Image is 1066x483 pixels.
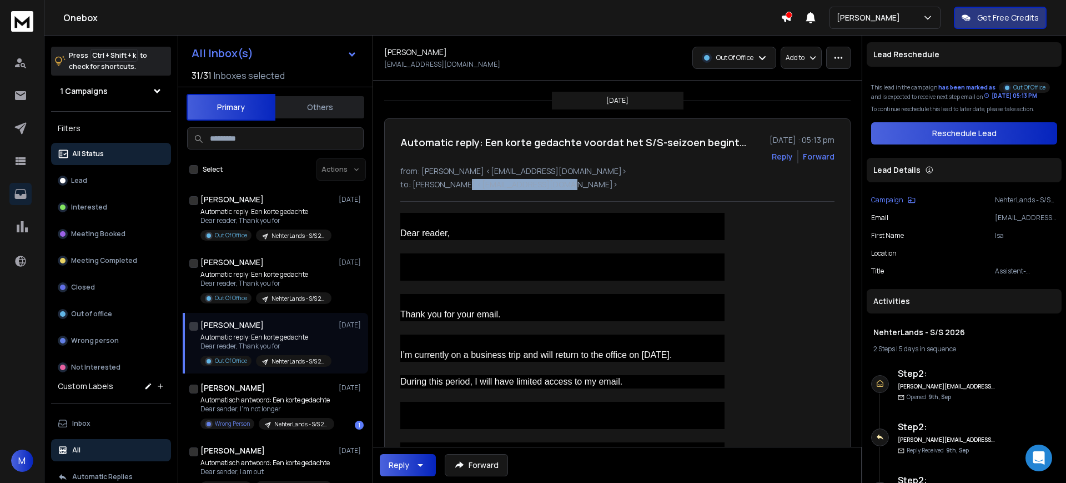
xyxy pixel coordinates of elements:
button: Reschedule Lead [871,122,1057,145]
button: 1 Campaigns [51,80,171,102]
button: Campaign [871,196,916,205]
p: Dear sender, I'm not longer [200,405,334,414]
button: Meeting Booked [51,223,171,245]
h3: Inboxes selected [214,69,285,82]
p: Out Of Office [215,357,247,365]
h1: NehterLands - S/S 2026 [873,327,1055,338]
button: Meeting Completed [51,250,171,272]
p: Automatic reply: Een korte gedachte [200,207,331,216]
p: Out Of Office [215,294,247,302]
span: has been marked as [938,83,995,91]
button: All Status [51,143,171,165]
button: Wrong person [51,330,171,352]
h1: [PERSON_NAME] [200,445,265,456]
label: Select [203,165,223,174]
div: 1 [355,421,364,430]
p: title [871,267,884,276]
p: Reply Received [907,446,969,455]
div: Reply [389,460,409,471]
h1: [PERSON_NAME] [200,320,264,331]
p: Lead Details [873,165,921,176]
p: Opened [907,393,951,401]
p: First Name [871,231,904,240]
span: I’m currently on a business trip and will return to the office on [DATE]. [400,350,672,360]
h1: All Inbox(s) [192,48,253,59]
p: location [871,249,897,258]
h1: Automatic reply: Een korte gedachte voordat het S/S-seizoen begint… [400,135,746,150]
h1: 1 Campaigns [60,86,108,97]
p: Email [871,213,888,222]
p: Automatic Replies [72,472,133,481]
button: All Inbox(s) [183,42,366,64]
p: [DATE] [339,195,364,204]
h6: Step 2 : [898,420,995,434]
div: | [873,345,1055,353]
p: Dear reader, Thank you for [200,342,331,351]
span: 9th, Sep [946,446,969,454]
h1: [PERSON_NAME] [200,382,265,394]
h6: [PERSON_NAME][EMAIL_ADDRESS][DOMAIN_NAME] [898,436,995,444]
button: Out of office [51,303,171,325]
span: Dear reader, [400,228,450,238]
p: [DATE] [339,321,364,330]
h3: Filters [51,121,171,136]
p: [EMAIL_ADDRESS][DOMAIN_NAME] [384,60,500,69]
button: Others [275,95,364,119]
h1: Onebox [63,11,781,24]
button: All [51,439,171,461]
span: 31 / 31 [192,69,212,82]
p: Automatic reply: Een korte gedachte [200,333,331,342]
button: Reply [380,454,436,476]
p: NehterLands - S/S 2026 [274,420,328,429]
button: Primary [187,94,275,121]
p: Add to [786,53,804,62]
p: NehterLands - S/S 2026 [271,295,325,303]
p: All Status [72,150,104,158]
p: Out Of Office [215,231,247,240]
button: Lead [51,170,171,192]
p: Get Free Credits [977,12,1039,23]
p: Lead Reschedule [873,49,939,60]
p: Out Of Office [1013,83,1045,92]
p: [PERSON_NAME] [837,12,904,23]
p: Closed [71,283,95,292]
p: Interested [71,203,107,212]
p: All [72,446,81,455]
div: [DATE] 05:13 PM [984,92,1037,100]
p: Wrong Person [215,420,250,428]
p: Automatisch antwoord: Een korte gedachte [200,396,334,405]
p: Meeting Completed [71,256,137,265]
button: Reply [772,151,793,162]
p: [DATE] : 05:13 pm [770,135,834,146]
span: 5 days in sequence [899,344,956,353]
span: 9th, Sep [928,393,951,401]
button: Closed [51,276,171,298]
img: logo [11,11,33,32]
p: Dear reader, Thank you for [200,216,331,225]
p: Lead [71,176,87,185]
p: from: [PERSON_NAME] <[EMAIL_ADDRESS][DOMAIN_NAME]> [400,166,834,177]
p: Meeting Booked [71,230,125,238]
button: Inbox [51,412,171,435]
p: Press to check for shortcuts. [69,50,147,72]
div: Forward [803,151,834,162]
h6: [PERSON_NAME][EMAIL_ADDRESS][DOMAIN_NAME] [898,382,995,391]
p: [DATE] [339,384,364,392]
p: Automatic reply: Een korte gedachte [200,270,331,279]
button: Interested [51,196,171,218]
p: [EMAIL_ADDRESS][DOMAIN_NAME] [995,213,1057,222]
h1: [PERSON_NAME] [200,257,264,268]
p: Dear sender, I am out [200,467,331,476]
p: NehterLands - S/S 2026 [271,232,325,240]
p: to: [PERSON_NAME] <[EMAIL_ADDRESS][DOMAIN_NAME]> [400,179,834,190]
p: [DATE] [606,96,628,105]
p: Inbox [72,419,90,428]
span: 2 Steps [873,344,895,353]
p: Not Interested [71,363,120,372]
button: Get Free Credits [954,7,1047,29]
h1: [PERSON_NAME] [200,194,264,205]
p: NehterLands - S/S 2026 [995,196,1057,205]
button: M [11,450,33,472]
